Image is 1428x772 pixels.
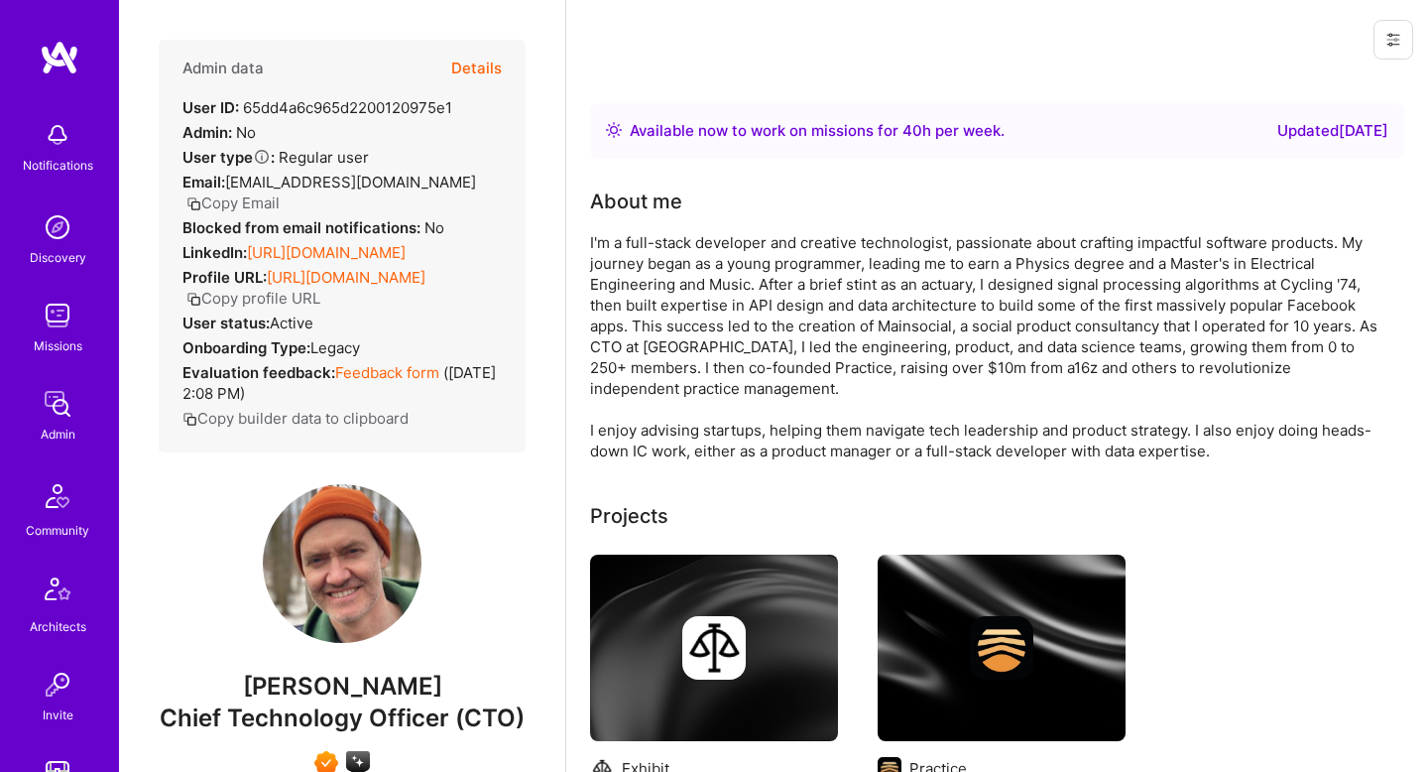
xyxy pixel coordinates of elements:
[23,155,93,176] div: Notifications
[335,363,439,382] a: Feedback form
[451,40,502,97] button: Details
[38,384,77,424] img: admin teamwork
[253,148,271,166] i: Help
[182,217,444,238] div: No
[182,362,502,404] div: ( [DATE] 2:08 PM )
[182,412,197,427] i: icon Copy
[43,705,73,725] div: Invite
[270,314,313,332] span: Active
[38,115,77,155] img: bell
[682,616,746,680] img: Company logo
[590,187,682,216] div: About me
[1277,119,1388,143] div: Updated [DATE]
[225,173,476,192] span: [EMAIL_ADDRESS][DOMAIN_NAME]
[590,501,668,531] div: Projects
[590,232,1383,461] div: I'm a full-stack developer and creative technologist, passionate about crafting impactful softwar...
[182,173,225,192] strong: Email:
[34,472,81,520] img: Community
[182,97,452,118] div: 65dd4a6c965d2200120975e1
[34,335,82,356] div: Missions
[182,363,335,382] strong: Evaluation feedback:
[182,243,247,262] strong: LinkedIn:
[30,616,86,637] div: Architects
[40,40,79,75] img: logo
[186,292,201,307] i: icon Copy
[182,148,275,167] strong: User type :
[247,243,406,262] a: [URL][DOMAIN_NAME]
[182,338,310,357] strong: Onboarding Type:
[182,60,264,77] h4: Admin data
[182,98,239,117] strong: User ID:
[182,147,369,168] div: Regular user
[186,193,280,213] button: Copy Email
[26,520,89,541] div: Community
[38,207,77,247] img: discovery
[186,288,320,309] button: Copy profile URL
[970,616,1033,680] img: Company logo
[182,218,424,237] strong: Blocked from email notifications:
[606,122,622,138] img: Availability
[38,296,77,335] img: teamwork
[159,672,526,702] span: [PERSON_NAME]
[590,555,838,741] img: cover
[902,121,922,140] span: 40
[182,314,270,332] strong: User status:
[878,555,1126,741] img: cover
[267,268,425,287] a: [URL][DOMAIN_NAME]
[182,122,256,143] div: No
[41,424,75,445] div: Admin
[30,247,86,268] div: Discovery
[310,338,360,357] span: legacy
[34,569,81,616] img: Architects
[38,665,77,705] img: Invite
[263,484,421,643] img: User Avatar
[182,123,232,142] strong: Admin:
[160,704,525,732] span: Chief Technology Officer (CTO)
[630,119,1005,143] div: Available now to work on missions for h per week .
[182,268,267,287] strong: Profile URL:
[182,408,409,429] button: Copy builder data to clipboard
[186,196,201,211] i: icon Copy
